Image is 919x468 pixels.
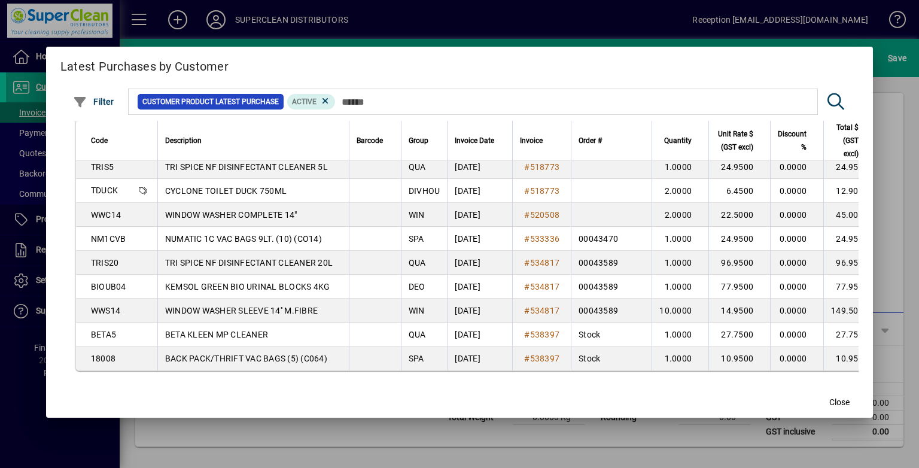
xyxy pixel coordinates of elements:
span: CYCLONE TOILET DUCK 750ML [165,186,287,196]
span: 533336 [530,234,560,244]
td: 96.95 [823,251,875,275]
span: 534817 [530,258,560,268]
span: QUA [409,162,426,172]
span: Code [91,134,108,147]
td: 24.95 [823,155,875,179]
td: 0.0000 [770,299,823,323]
span: TRIS20 [91,258,119,268]
span: 18008 [91,354,115,363]
span: WWS14 [91,306,120,315]
span: BACK PACK/THRIFT VAC BAGS (5) (C064) [165,354,327,363]
td: 14.9500 [708,299,770,323]
td: 2.0000 [652,203,708,227]
div: Quantity [659,134,702,147]
td: 24.9500 [708,155,770,179]
span: BETA5 [91,330,116,339]
td: Stock [571,323,652,347]
span: WIN [409,210,425,220]
span: TRI SPICE NF DISINFECTANT CLEANER 20L [165,258,333,268]
td: [DATE] [447,275,512,299]
td: 2.0000 [652,179,708,203]
div: Order # [579,134,644,147]
td: 1.0000 [652,347,708,370]
div: Discount % [778,127,817,154]
span: Discount % [778,127,807,154]
span: 520508 [530,210,560,220]
span: Unit Rate $ (GST excl) [716,127,753,154]
span: Active [292,98,317,106]
td: 24.95 [823,227,875,251]
td: 0.0000 [770,155,823,179]
div: Description [165,134,342,147]
td: [DATE] [447,179,512,203]
span: Filter [73,97,114,107]
span: # [524,306,530,315]
a: #534817 [520,256,564,269]
span: KEMSOL GREEN BIO URINAL BLOCKS 4KG [165,282,330,291]
span: # [524,162,530,172]
span: WWC14 [91,210,121,220]
span: # [524,210,530,220]
td: 1.0000 [652,227,708,251]
span: TDUCK [91,186,118,195]
div: Group [409,134,440,147]
div: Invoice [520,134,564,147]
td: 96.9500 [708,251,770,275]
span: WINDOW WASHER COMPLETE 14" [165,210,297,220]
div: Barcode [357,134,394,147]
span: TRIS5 [91,162,114,172]
td: 6.4500 [708,179,770,203]
span: Close [829,396,850,409]
td: 12.90 [823,179,875,203]
a: #518773 [520,160,564,174]
td: 77.95 [823,275,875,299]
td: 45.00 [823,203,875,227]
td: 27.7500 [708,323,770,347]
td: 1.0000 [652,275,708,299]
td: [DATE] [447,155,512,179]
td: 1.0000 [652,323,708,347]
a: #534817 [520,304,564,317]
span: WINDOW WASHER SLEEVE 14'' M.FIBRE [165,306,318,315]
td: [DATE] [447,347,512,370]
span: # [524,234,530,244]
a: #534817 [520,280,564,293]
span: # [524,330,530,339]
div: Code [91,134,150,147]
span: QUA [409,258,426,268]
td: 10.9500 [708,347,770,370]
a: #518773 [520,184,564,197]
span: WIN [409,306,425,315]
span: SPA [409,234,424,244]
td: 00043470 [571,227,652,251]
h2: Latest Purchases by Customer [46,47,873,81]
td: 00043589 [571,299,652,323]
td: [DATE] [447,227,512,251]
button: Close [820,391,859,413]
a: #533336 [520,232,564,245]
div: Total $ (GST excl) [831,121,869,160]
span: Order # [579,134,602,147]
span: Invoice [520,134,543,147]
span: 534817 [530,306,560,315]
span: # [524,354,530,363]
span: 538397 [530,330,560,339]
td: 00043589 [571,275,652,299]
td: 0.0000 [770,251,823,275]
td: 77.9500 [708,275,770,299]
a: #538397 [520,352,564,365]
span: TRI SPICE NF DISINFECTANT CLEANER 5L [165,162,328,172]
td: 149.50 [823,299,875,323]
span: 534817 [530,282,560,291]
td: 1.0000 [652,155,708,179]
td: [DATE] [447,299,512,323]
span: BIOUB04 [91,282,126,291]
span: SPA [409,354,424,363]
a: #538397 [520,328,564,341]
div: Invoice Date [455,134,505,147]
span: 518773 [530,186,560,196]
td: [DATE] [447,251,512,275]
span: Invoice Date [455,134,494,147]
td: 0.0000 [770,275,823,299]
td: Stock [571,347,652,370]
